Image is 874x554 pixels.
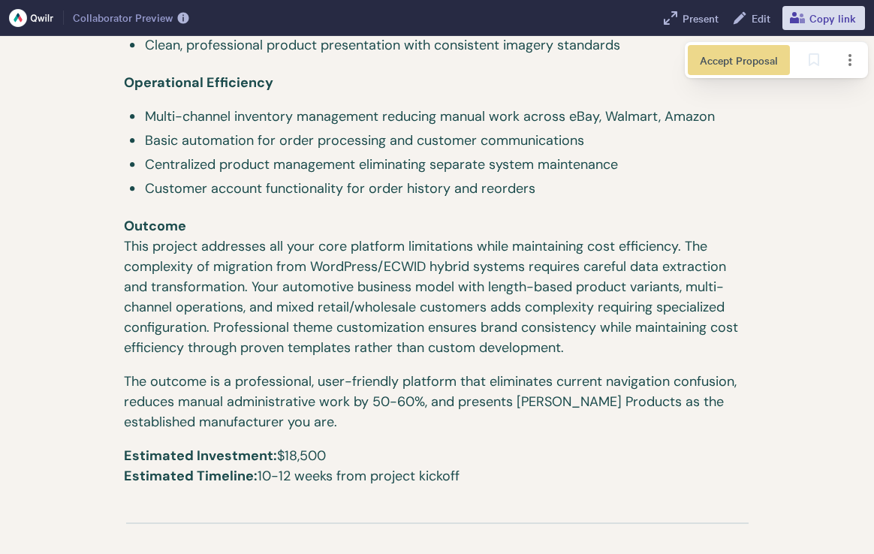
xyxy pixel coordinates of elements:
[688,45,790,75] button: Accept Proposal
[174,9,192,27] button: More info
[124,446,751,500] p: $18,500 10-12 weeks from project kickoff
[145,131,751,151] span: Basic automation for order processing and customer communications
[124,467,258,485] span: Estimated Timeline:
[124,203,751,372] p: This project addresses all your core platform limitations while maintaining cost efficiency. The ...
[749,12,770,24] span: Edit
[145,155,751,175] span: Centralized product management eliminating separate system maintenance
[700,52,778,68] span: Accept Proposal
[782,6,865,30] button: Copy link
[145,35,751,56] span: Clean, professional product presentation with consistent imagery standards
[124,372,751,446] p: The outcome is a professional, user-friendly platform that eliminates current navigation confusio...
[145,179,751,199] span: Customer account functionality for order history and reorders
[9,9,54,27] img: Qwilr logo
[145,107,751,127] span: Multi-channel inventory management reducing manual work across eBay, Walmart, Amazon
[835,45,865,75] button: Page options
[124,217,186,235] span: Outcome
[655,6,725,30] button: Present
[124,447,277,465] span: Estimated Investment:
[124,74,273,92] span: Operational Efficiency
[809,12,856,24] span: Copy link
[73,11,173,25] span: Collaborator Preview
[3,6,60,30] button: Qwilr logo
[680,12,719,24] span: Present
[725,6,776,30] a: Edit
